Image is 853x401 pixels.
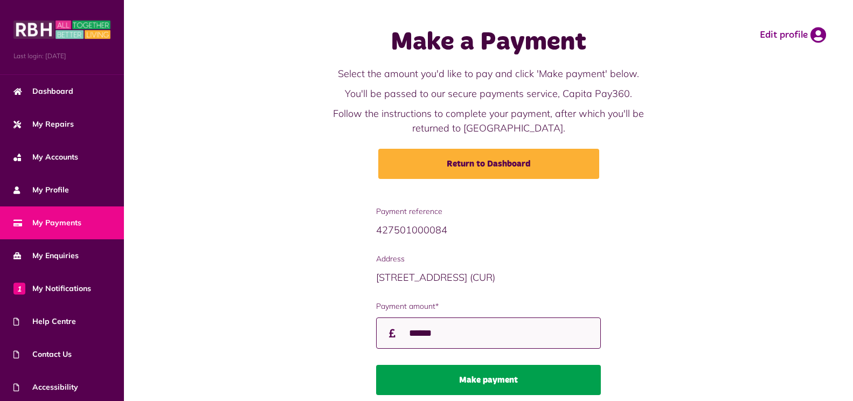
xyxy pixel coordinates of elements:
[376,271,495,284] span: [STREET_ADDRESS] (CUR)
[376,224,447,236] span: 427501000084
[13,151,78,163] span: My Accounts
[13,51,110,61] span: Last login: [DATE]
[13,282,25,294] span: 1
[13,217,81,229] span: My Payments
[760,27,826,43] a: Edit profile
[317,27,660,58] h1: Make a Payment
[376,206,601,217] span: Payment reference
[13,382,78,393] span: Accessibility
[13,349,72,360] span: Contact Us
[376,301,601,312] label: Payment amount*
[13,184,69,196] span: My Profile
[376,365,601,395] button: Make payment
[13,283,91,294] span: My Notifications
[13,316,76,327] span: Help Centre
[13,19,110,40] img: MyRBH
[13,250,79,261] span: My Enquiries
[317,86,660,101] p: You'll be passed to our secure payments service, Capita Pay360.
[317,66,660,81] p: Select the amount you'd like to pay and click 'Make payment' below.
[13,119,74,130] span: My Repairs
[317,106,660,135] p: Follow the instructions to complete your payment, after which you'll be returned to [GEOGRAPHIC_D...
[378,149,599,179] a: Return to Dashboard
[13,86,73,97] span: Dashboard
[376,253,601,265] span: Address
